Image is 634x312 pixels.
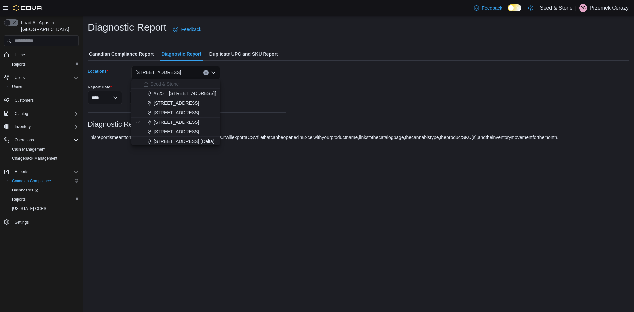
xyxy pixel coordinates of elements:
h1: Diagnostic Report [88,21,166,34]
span: Home [12,51,79,59]
span: Load All Apps in [GEOGRAPHIC_DATA] [18,19,79,33]
span: Customers [12,96,79,104]
span: Cash Management [12,147,45,152]
span: Duplicate UPC and SKU Report [209,48,278,61]
span: Feedback [482,5,502,11]
button: Reports [12,168,31,176]
span: Reports [9,60,79,68]
button: Catalog [12,110,31,118]
span: Users [15,75,25,80]
span: Seed & Stone [150,81,179,87]
span: Reports [15,169,28,174]
a: Cash Management [9,145,48,153]
h3: Diagnostic Report [88,121,286,128]
span: Dashboards [12,188,38,193]
span: [STREET_ADDRESS] [135,68,181,76]
button: Operations [1,135,81,145]
button: [STREET_ADDRESS] [131,108,220,118]
button: Users [12,74,27,82]
span: [STREET_ADDRESS] [154,100,199,106]
span: Inventory [15,124,31,129]
button: Inventory [1,122,81,131]
span: Users [12,74,79,82]
input: Dark Mode [508,4,521,11]
button: Inventory [12,123,33,131]
span: Reports [12,168,79,176]
span: Feedback [181,26,201,33]
a: Reports [9,60,28,68]
p: Seed & Stone [540,4,573,12]
button: Customers [1,95,81,105]
nav: Complex example [4,47,79,244]
span: [STREET_ADDRESS] [154,109,199,116]
span: Users [9,83,79,91]
a: Feedback [170,23,204,36]
button: Cash Management [7,145,81,154]
div: This report is meant to help diagnose issues with the compliance reports. It will export a CSV fi... [88,134,558,141]
span: Washington CCRS [9,205,79,213]
a: Settings [12,218,31,226]
a: Dashboards [7,186,81,195]
div: Przemek Cerazy [579,4,587,12]
span: Diagnostic Report [161,48,201,61]
span: [STREET_ADDRESS] (Delta) [154,138,214,145]
button: Reports [1,167,81,176]
button: [STREET_ADDRESS] [131,127,220,137]
span: Customers [15,98,34,103]
span: Canadian Compliance [9,177,79,185]
span: #725 – [STREET_ADDRESS][PERSON_NAME]) [154,90,254,97]
button: Users [7,82,81,91]
label: Report Date [88,85,112,90]
a: Feedback [471,1,505,15]
button: Settings [1,217,81,227]
button: [STREET_ADDRESS] [131,118,220,127]
span: Users [12,84,22,89]
span: [STREET_ADDRESS] [154,119,199,125]
a: Chargeback Management [9,155,60,162]
label: Locations [88,69,108,74]
p: | [575,4,577,12]
button: [US_STATE] CCRS [7,204,81,213]
a: Customers [12,96,36,104]
span: Reports [9,195,79,203]
span: Catalog [12,110,79,118]
span: Inventory [12,123,79,131]
span: Canadian Compliance Report [89,48,154,61]
a: Users [9,83,25,91]
span: Operations [12,136,79,144]
span: Reports [12,197,26,202]
span: Reports [12,62,26,67]
button: Chargeback Management [7,154,81,163]
button: Home [1,50,81,59]
button: Close list of options [211,70,216,75]
span: Cash Management [9,145,79,153]
a: Home [12,51,28,59]
span: Chargeback Management [9,155,79,162]
a: [US_STATE] CCRS [9,205,49,213]
button: Reports [7,60,81,69]
span: Home [15,52,25,58]
span: Catalog [15,111,28,116]
button: #725 – [STREET_ADDRESS][PERSON_NAME]) [131,89,220,98]
div: Choose from the following options [131,79,220,175]
p: Przemek Cerazy [590,4,629,12]
span: [US_STATE] CCRS [12,206,46,211]
button: Canadian Compliance [7,176,81,186]
button: Catalog [1,109,81,118]
button: Users [1,73,81,82]
a: Canadian Compliance [9,177,53,185]
button: Clear input [203,70,209,75]
span: Settings [12,218,79,226]
img: Cova [13,5,43,11]
span: [STREET_ADDRESS] [154,128,199,135]
span: Settings [15,220,29,225]
span: Operations [15,137,34,143]
a: Dashboards [9,186,41,194]
span: Dashboards [9,186,79,194]
span: PC [580,4,586,12]
button: Reports [7,195,81,204]
button: [STREET_ADDRESS] [131,98,220,108]
button: Operations [12,136,37,144]
a: Reports [9,195,28,203]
